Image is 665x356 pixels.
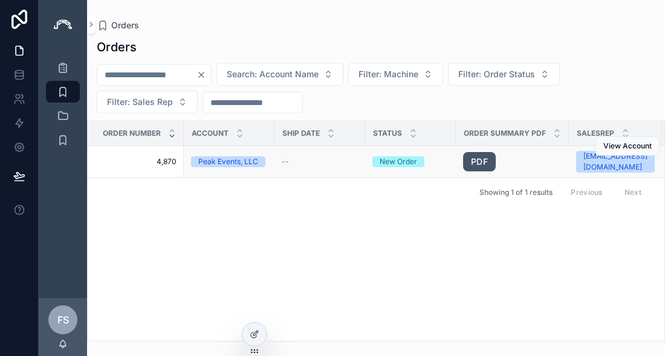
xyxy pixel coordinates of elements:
[595,136,660,156] button: View Account
[448,63,560,86] button: Select Button
[282,157,358,167] a: --
[198,156,258,167] div: Peak Events, LLC
[57,313,69,327] span: FS
[463,152,496,171] a: PDF
[603,141,652,151] span: View Account
[97,39,137,56] h1: Orders
[372,156,449,167] a: New Order
[102,157,177,167] a: 4,870
[97,19,139,31] a: Orders
[111,19,139,31] span: Orders
[191,156,267,167] a: Peak Events, LLC
[373,129,402,138] span: Status
[464,129,546,138] span: Order Summary PDF
[358,68,418,80] span: Filter: Machine
[479,188,553,197] span: Showing 1 of 1 results
[458,68,535,80] span: Filter: Order Status
[583,151,647,173] div: [EMAIL_ADDRESS][DOMAIN_NAME]
[380,156,417,167] div: New Order
[216,63,343,86] button: Select Button
[282,129,320,138] span: Ship Date
[39,48,87,167] div: scrollable content
[282,157,289,167] span: --
[196,70,211,80] button: Clear
[107,96,173,108] span: Filter: Sales Rep
[463,152,562,171] a: PDF
[53,14,73,34] img: App logo
[576,151,655,173] a: [EMAIL_ADDRESS][DOMAIN_NAME]
[227,68,319,80] span: Search: Account Name
[97,91,198,113] button: Select Button
[348,63,443,86] button: Select Button
[577,129,614,138] span: SalesRep
[192,129,229,138] span: Account
[103,129,161,138] span: Order Number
